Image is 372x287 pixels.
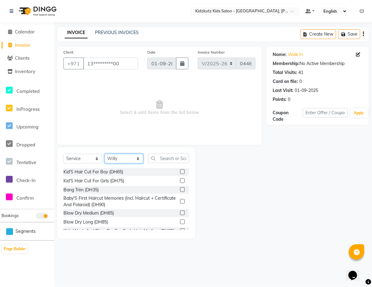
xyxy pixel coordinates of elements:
div: Blow Dry Long (DH85) [63,219,108,225]
span: Dropped [16,142,35,148]
div: 41 [298,69,303,76]
div: Coupon Code [273,110,303,123]
a: Clients [2,55,53,62]
a: Inventory [2,68,53,75]
span: Tentative [16,159,36,165]
span: Segments [15,228,36,235]
div: 0 [299,78,302,85]
button: Save [339,29,360,39]
button: +971 [63,58,84,69]
div: Kids Wash And Blow Dry For Curly Hair Medium (DH95) [63,228,175,234]
span: Completed [16,88,40,94]
div: No Active Membership [273,60,363,67]
span: Select & add items from the list below [63,77,256,139]
input: Search or Scan [148,154,189,163]
span: InProgress [16,106,40,112]
iframe: chat widget [346,262,366,281]
div: Baby'S First Haircut Memories (Incl. Haircut + Certificate And Polaroid) (DH90) [63,195,178,208]
a: INVOICE [65,27,88,38]
span: Confirm [16,195,34,201]
div: Total Visits: [273,69,297,76]
div: Blow Dry Medium (DH65) [63,210,114,216]
div: Kid'S Hair Cut For Girls (DH75) [63,178,124,184]
div: Card on file: [273,78,298,85]
div: 0 [288,96,290,103]
label: Invoice Number [198,50,225,55]
a: PREVIOUS INVOICES [95,30,139,35]
a: Walk In [288,51,303,58]
a: Invoice [2,42,53,49]
div: 01-09-2025 [295,87,318,94]
div: Last Visit: [273,87,293,94]
div: Membership: [273,60,300,67]
a: Calendar [2,28,53,36]
span: Upcoming [16,124,38,130]
div: Bang Trim (DH35) [63,187,99,193]
div: Name: [273,51,287,58]
div: Points: [273,96,287,103]
span: Invoice [15,42,30,48]
span: Clients [15,55,29,61]
button: Apply [350,108,368,118]
span: Check-In [16,177,36,183]
input: Enter Offer / Coupon Code [303,108,348,118]
button: Page Builder [2,245,28,253]
span: Bookings [2,213,19,218]
label: Date [147,50,156,55]
span: Inventory [15,68,35,74]
span: Calendar [15,29,35,35]
button: Create New [301,29,336,39]
div: Kid'S Hair Cut For Boy (DH65) [63,169,123,175]
img: logo [16,2,58,20]
label: Client [63,50,73,55]
input: Search by Name/Mobile/Email/Code [83,58,138,69]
